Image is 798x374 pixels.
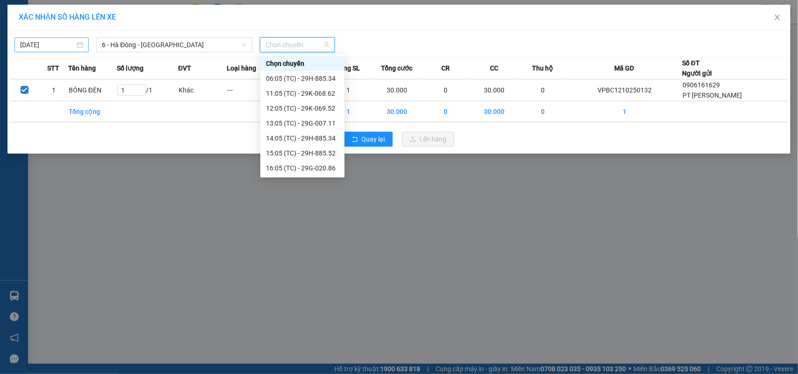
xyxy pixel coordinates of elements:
[260,56,345,71] div: Chọn chuyến
[68,63,96,73] span: Tên hàng
[344,132,393,147] button: rollbackQuay lại
[402,132,454,147] button: uploadLên hàng
[266,103,339,113] div: 12:05 (TC) - 29K-069.52
[19,13,116,21] span: XÁC NHẬN SỐ HÀNG LÊN XE
[242,42,247,48] span: down
[178,79,227,101] td: Khác
[568,101,683,122] td: 1
[266,148,339,158] div: 15:05 (TC) - 29H-885.52
[68,79,117,101] td: BÓNG ĐÈN
[532,63,554,73] span: Thu hộ
[20,40,75,50] input: 12/10/2025
[774,14,781,21] span: close
[683,81,720,89] span: 0906161629
[381,63,412,73] span: Tổng cước
[352,136,358,143] span: rollback
[362,134,385,144] span: Quay lại
[373,101,421,122] td: 30.000
[266,133,339,143] div: 14:05 (TC) - 29H-885.34
[764,5,791,31] button: Close
[117,63,144,73] span: Số lượng
[178,63,191,73] span: ĐVT
[324,101,373,122] td: 1
[336,63,360,73] span: Tổng SL
[683,92,742,99] span: PT [PERSON_NAME]
[266,163,339,173] div: 16:05 (TC) - 29G-020.86
[324,79,373,101] td: 1
[47,63,59,73] span: STT
[117,79,178,101] td: / 1
[102,38,247,52] span: 6 - Hà Đông - Yên Bái
[227,63,256,73] span: Loại hàng
[266,38,329,52] span: Chọn chuyến
[266,88,339,99] div: 11:05 (TC) - 29K-068.62
[266,58,339,69] div: Chọn chuyến
[615,63,634,73] span: Mã GD
[39,79,68,101] td: 1
[518,101,567,122] td: 0
[266,118,339,128] div: 13:05 (TC) - 29G-007.11
[568,79,683,101] td: VPBC1210250132
[266,73,339,84] div: 06:05 (TC) - 29H-885.34
[421,79,470,101] td: 0
[490,63,498,73] span: CC
[227,79,275,101] td: ---
[682,58,712,78] div: Số ĐT Người gửi
[470,79,518,101] td: 30.000
[441,63,450,73] span: CR
[518,79,567,101] td: 0
[421,101,470,122] td: 0
[470,101,518,122] td: 30.000
[68,101,117,122] td: Tổng cộng
[373,79,421,101] td: 30.000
